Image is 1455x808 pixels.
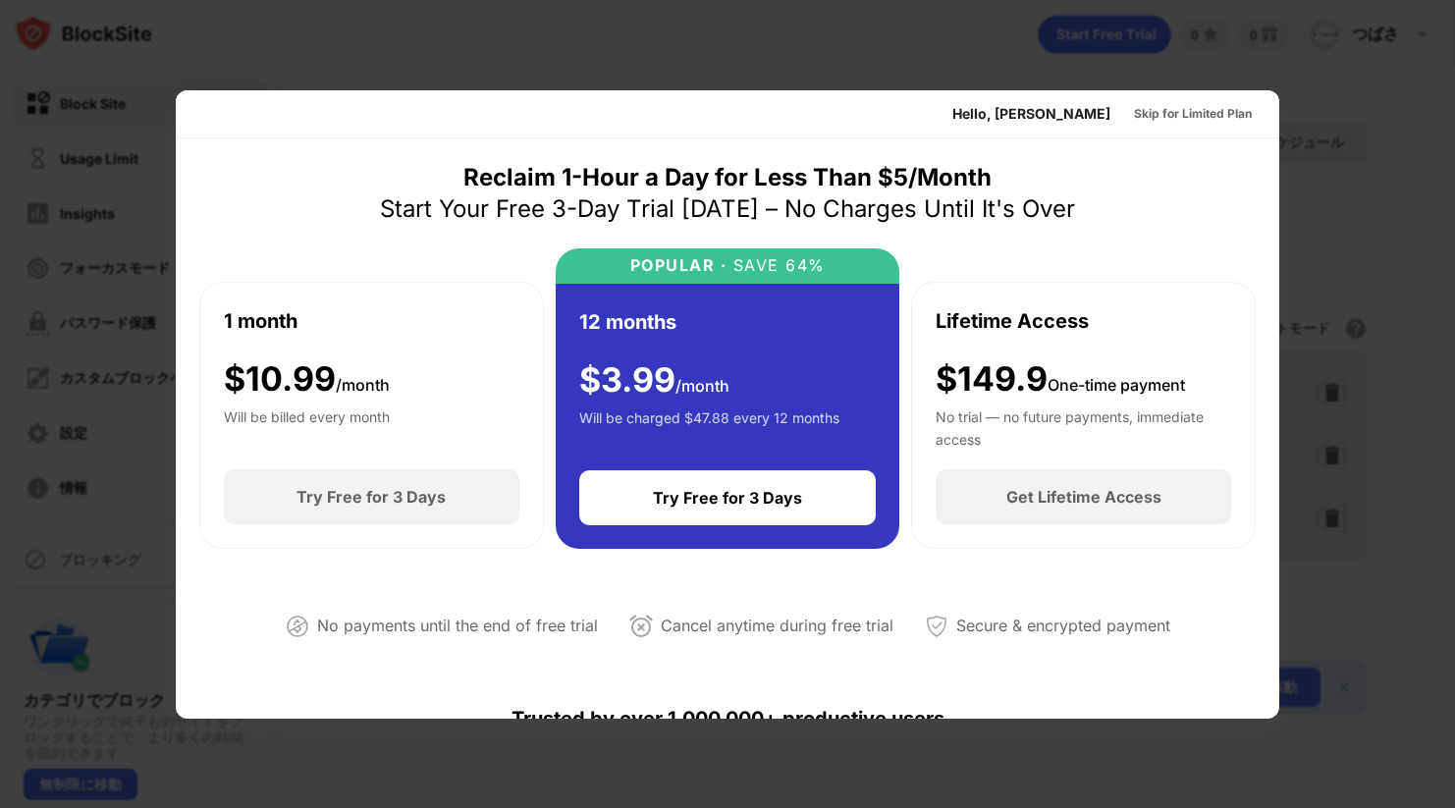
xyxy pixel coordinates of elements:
[224,306,297,336] div: 1 month
[380,193,1075,225] div: Start Your Free 3-Day Trial [DATE] – No Charges Until It's Over
[936,406,1231,446] div: No trial — no future payments, immediate access
[727,256,826,275] div: SAVE 64%
[579,360,729,401] div: $ 3.99
[630,256,727,275] div: POPULAR ·
[1006,487,1161,507] div: Get Lifetime Access
[579,407,839,447] div: Will be charged $47.88 every 12 months
[199,672,1256,766] div: Trusted by over 1,000,000+ productive users
[629,615,653,638] img: cancel-anytime
[1048,375,1185,395] span: One-time payment
[463,162,992,193] div: Reclaim 1-Hour a Day for Less Than $5/Month
[286,615,309,638] img: not-paying
[579,307,676,337] div: 12 months
[1134,104,1252,124] div: Skip for Limited Plan
[296,487,446,507] div: Try Free for 3 Days
[952,106,1110,122] div: Hello, [PERSON_NAME]
[661,612,893,640] div: Cancel anytime during free trial
[936,306,1089,336] div: Lifetime Access
[336,375,390,395] span: /month
[224,406,390,446] div: Will be billed every month
[317,612,598,640] div: No payments until the end of free trial
[224,359,390,400] div: $ 10.99
[956,612,1170,640] div: Secure & encrypted payment
[675,376,729,396] span: /month
[936,359,1185,400] div: $149.9
[653,488,802,508] div: Try Free for 3 Days
[925,615,948,638] img: secured-payment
